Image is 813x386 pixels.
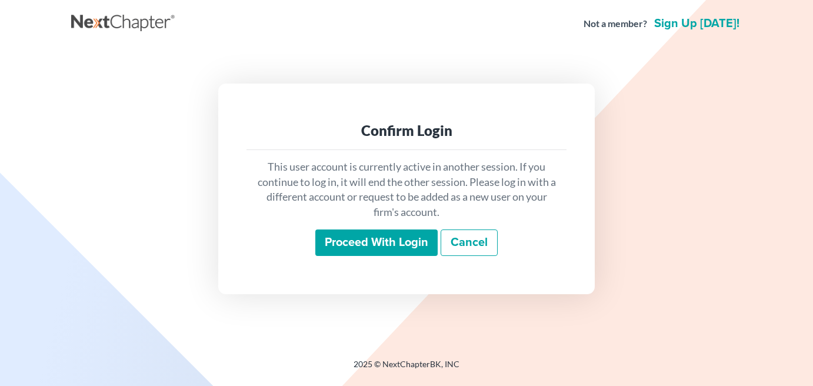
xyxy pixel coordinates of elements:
strong: Not a member? [584,17,647,31]
a: Sign up [DATE]! [652,18,742,29]
div: Confirm Login [256,121,557,140]
p: This user account is currently active in another session. If you continue to log in, it will end ... [256,159,557,220]
a: Cancel [441,229,498,257]
div: 2025 © NextChapterBK, INC [71,358,742,380]
input: Proceed with login [315,229,438,257]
